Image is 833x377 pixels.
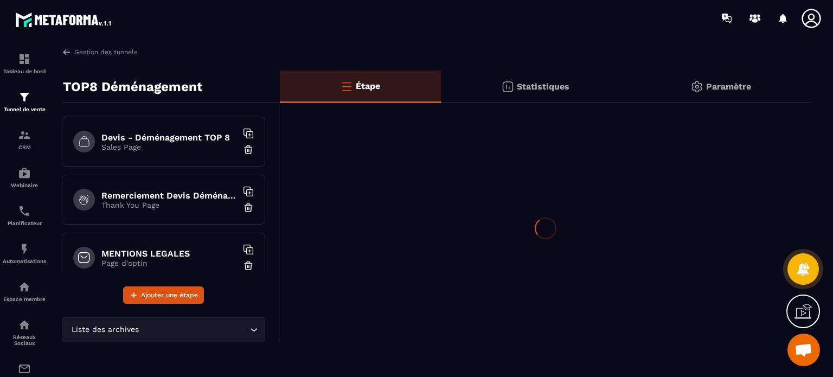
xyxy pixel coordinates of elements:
img: setting-gr.5f69749f.svg [690,80,703,93]
img: automations [18,280,31,293]
a: automationsautomationsEspace membre [3,272,46,310]
img: trash [243,260,254,271]
img: formation [18,53,31,66]
a: Gestion des tunnels [62,47,137,57]
h6: Remerciement Devis Déménagement Top 8 [101,190,237,201]
p: Sales Page [101,143,237,151]
img: bars-o.4a397970.svg [340,80,353,93]
a: formationformationTableau de bord [3,44,46,82]
img: formation [18,129,31,142]
a: automationsautomationsAutomatisations [3,234,46,272]
p: Page d'optin [101,259,237,267]
img: trash [243,202,254,213]
p: Statistiques [517,81,569,92]
img: logo [15,10,113,29]
a: automationsautomationsWebinaire [3,158,46,196]
a: schedulerschedulerPlanificateur [3,196,46,234]
p: Étape [356,81,380,91]
span: Ajouter une étape [141,290,198,301]
img: email [18,362,31,375]
p: Webinaire [3,182,46,188]
p: Réseaux Sociaux [3,334,46,346]
a: formationformationTunnel de vente [3,82,46,120]
p: TOP8 Déménagement [63,76,202,98]
img: social-network [18,318,31,331]
h6: Devis - Déménagement TOP 8 [101,132,237,143]
div: Search for option [62,317,265,342]
img: automations [18,167,31,180]
p: Espace membre [3,296,46,302]
span: Liste des archives [69,324,141,336]
h6: MENTIONS LEGALES [101,248,237,259]
img: automations [18,242,31,255]
p: Tunnel de vente [3,106,46,112]
p: Thank You Page [101,201,237,209]
img: scheduler [18,205,31,218]
img: stats.20deebd0.svg [501,80,514,93]
a: formationformationCRM [3,120,46,158]
p: CRM [3,144,46,150]
p: Paramètre [706,81,751,92]
p: Planificateur [3,220,46,226]
p: Tableau de bord [3,68,46,74]
p: Automatisations [3,258,46,264]
a: social-networksocial-networkRéseaux Sociaux [3,310,46,354]
button: Ajouter une étape [123,286,204,304]
input: Search for option [141,324,247,336]
a: Ouvrir le chat [787,334,820,366]
img: trash [243,144,254,155]
img: formation [18,91,31,104]
img: arrow [62,47,72,57]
